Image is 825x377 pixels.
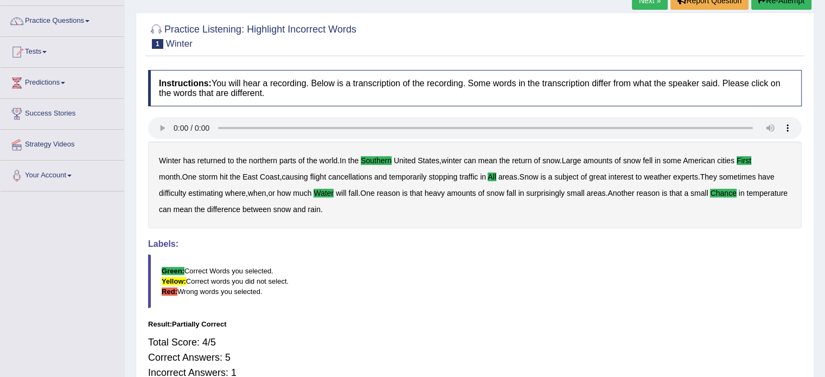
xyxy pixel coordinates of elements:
b: cities [717,156,734,165]
b: mean [173,205,192,214]
b: One [360,189,374,197]
a: Your Account [1,161,124,188]
b: Winter [159,156,181,165]
span: 1 [152,39,163,49]
b: hit [220,172,228,181]
b: of [615,156,621,165]
b: parts [279,156,296,165]
b: snow [542,156,560,165]
b: estimating [188,189,223,197]
b: of [534,156,540,165]
b: the [306,156,317,165]
b: have [758,172,774,181]
b: snow [487,189,504,197]
b: has [183,156,195,165]
b: subject [554,172,578,181]
b: temperature [746,189,787,197]
b: snow [273,205,291,214]
b: United [394,156,415,165]
b: areas [586,189,605,197]
a: Strategy Videos [1,130,124,157]
b: American [683,156,715,165]
b: the [194,205,204,214]
b: the [236,156,246,165]
b: in [655,156,661,165]
b: that [410,189,422,197]
b: or [268,189,274,197]
div: Result: [148,319,802,329]
b: all [488,172,496,181]
b: returned [197,156,226,165]
b: Snow [519,172,538,181]
b: will [336,189,346,197]
b: One [182,172,196,181]
b: small [567,189,585,197]
b: fall [507,189,516,197]
b: northern [249,156,277,165]
b: great [589,172,606,181]
b: the [499,156,509,165]
b: difference [207,205,240,214]
b: stopping [429,172,457,181]
b: to [228,156,234,165]
b: areas [498,172,517,181]
b: some [663,156,681,165]
b: how [277,189,291,197]
b: In [340,156,346,165]
b: amounts [447,189,476,197]
b: and [374,172,387,181]
b: where [225,189,246,197]
h2: Practice Listening: Highlight Incorrect Words [148,22,356,49]
blockquote: Correct Words you selected. Correct words you did not select. Wrong words you selected. [148,254,802,308]
b: can [464,156,476,165]
b: southern [361,156,392,165]
b: chance [710,189,736,197]
b: of [298,156,305,165]
b: Yellow: [162,277,186,285]
b: of [478,189,484,197]
b: a [684,189,688,197]
b: when [248,189,266,197]
b: a [548,172,552,181]
b: Large [562,156,581,165]
h4: You will hear a recording. Below is a transcription of the recording. Some words in the transcrip... [148,70,802,106]
a: Success Stories [1,99,124,126]
small: Winter [166,39,193,49]
b: surprisingly [526,189,565,197]
b: is [540,172,546,181]
b: world [319,156,337,165]
b: water [314,189,334,197]
b: sometimes [719,172,756,181]
b: fell [643,156,653,165]
b: in [518,189,524,197]
b: experts [673,172,698,181]
b: is [662,189,667,197]
b: reason [377,189,400,197]
b: Instructions: [159,79,212,88]
b: Another [607,189,634,197]
b: winter [442,156,462,165]
b: month [159,172,180,181]
b: in [739,189,745,197]
b: in [480,172,486,181]
b: cancellations [328,172,372,181]
b: fall [348,189,358,197]
b: interest [609,172,634,181]
a: Practice Questions [1,6,124,33]
b: reason [636,189,660,197]
b: causing [282,172,308,181]
b: rain [308,205,321,214]
b: to [636,172,642,181]
b: weather [644,172,671,181]
b: Red: [162,287,177,296]
b: They [700,172,717,181]
b: temporarily [389,172,426,181]
b: can [159,205,171,214]
b: is [402,189,407,197]
a: Tests [1,37,124,64]
b: mean [478,156,497,165]
b: snow [623,156,641,165]
b: States [418,156,439,165]
div: . , . . , . . , , . . . [148,142,802,228]
b: the [230,172,240,181]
